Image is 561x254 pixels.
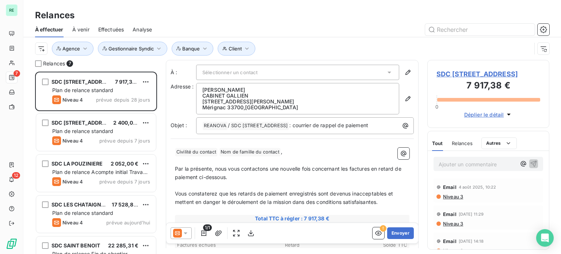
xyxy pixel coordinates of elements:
span: / [228,122,230,128]
span: Objet : [171,122,187,128]
span: Total TTC à régler : 7 917,38 € [176,215,408,222]
span: Niveau 4 [62,138,83,144]
span: Plan de relance standard [52,87,114,93]
span: 1/1 [203,224,212,231]
button: Autres [481,137,517,149]
p: CABINET GALLIEN [202,93,393,99]
span: Tout [432,140,443,146]
span: SDC [STREET_ADDRESS] [230,122,289,130]
button: Client [218,42,255,56]
span: Sélectionner un contact [202,69,257,75]
span: Niveau 4 [62,97,83,103]
span: Niveau 3 [442,248,463,254]
span: Niveau 4 [62,220,83,225]
p: [PERSON_NAME] [202,87,393,93]
div: grid [35,72,157,254]
span: Banque [182,46,200,52]
span: Adresse : [171,83,194,90]
span: À effectuer [35,26,64,33]
span: SDC LES CHATAIGNIERS [51,201,113,208]
span: SDC [STREET_ADDRESS] [436,69,540,79]
button: Agence [52,42,93,56]
th: Solde TTC [331,241,408,249]
span: 22 285,31 € [108,242,138,249]
label: À : [171,69,196,76]
span: prévue depuis 28 jours [96,97,150,103]
span: Nom de famille du contact [220,148,280,156]
span: SDC SAINT BENOIT [51,242,100,249]
span: Plan de relance Acompte initial Travaux Caisse d'Epargne [52,169,149,182]
span: Agence [62,46,80,52]
span: Effectuées [98,26,124,33]
span: REANOVA [203,122,228,130]
span: 17 528,88 € [112,201,142,208]
span: 2 400,00 € [113,120,141,126]
input: Rechercher [425,24,535,35]
span: Analyse [133,26,152,33]
button: Déplier le détail [462,110,515,119]
p: [STREET_ADDRESS][PERSON_NAME] [202,99,393,105]
span: À venir [72,26,89,33]
span: SDC [STREET_ADDRESS] [51,79,114,85]
h3: Relances [35,9,75,22]
img: Logo LeanPay [6,238,18,250]
span: Email [443,184,457,190]
span: Plan de relance standard [52,128,114,134]
span: prévue depuis 7 jours [99,138,150,144]
span: [DATE] 11:29 [459,212,484,216]
span: 7 917,38 € [115,79,141,85]
span: Niveau 4 [62,179,83,185]
span: 7 [14,70,20,77]
span: : courrier de rappel de paiement [289,122,368,128]
span: Civilité du contact [175,148,217,156]
span: 0 [435,104,438,110]
span: Relances [43,60,65,67]
th: Factures échues [177,241,253,249]
div: Open Intercom Messenger [536,229,554,247]
span: Niveau 3 [442,221,463,227]
span: 12 [12,172,20,179]
span: prévue depuis 7 jours [99,179,150,185]
span: Vous constaterez que les retards de paiement enregistrés sont devenus inacceptables et mettent en... [175,190,394,205]
span: SDC LA POUZINIERE [51,160,103,167]
button: Envoyer [387,227,414,239]
span: 4 août 2025, 10:22 [459,185,496,189]
div: RE [6,4,18,16]
span: Par la présente, nous vous contactons une nouvelle fois concernant les factures en retard de paie... [175,166,403,180]
button: Gestionnaire Syndic [98,42,167,56]
th: Retard [254,241,330,249]
span: 7 [66,60,73,67]
span: Déplier le détail [464,111,504,118]
button: Banque [172,42,213,56]
span: Relances [452,140,473,146]
span: Gestionnaire Syndic [108,46,154,52]
span: prévue aujourd’hui [106,220,150,225]
h3: 7 917,38 € [436,79,540,94]
span: Plan de relance standard [52,210,114,216]
span: SDC [STREET_ADDRESS] [51,120,114,126]
span: [DATE] 14:18 [459,239,484,243]
span: , [281,148,282,155]
span: Email [443,238,457,244]
p: Mérignac 33700 , [GEOGRAPHIC_DATA] [202,105,393,110]
span: Client [229,46,242,52]
span: 2 052,00 € [111,160,139,167]
span: Niveau 3 [442,194,463,200]
span: Email [443,211,457,217]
